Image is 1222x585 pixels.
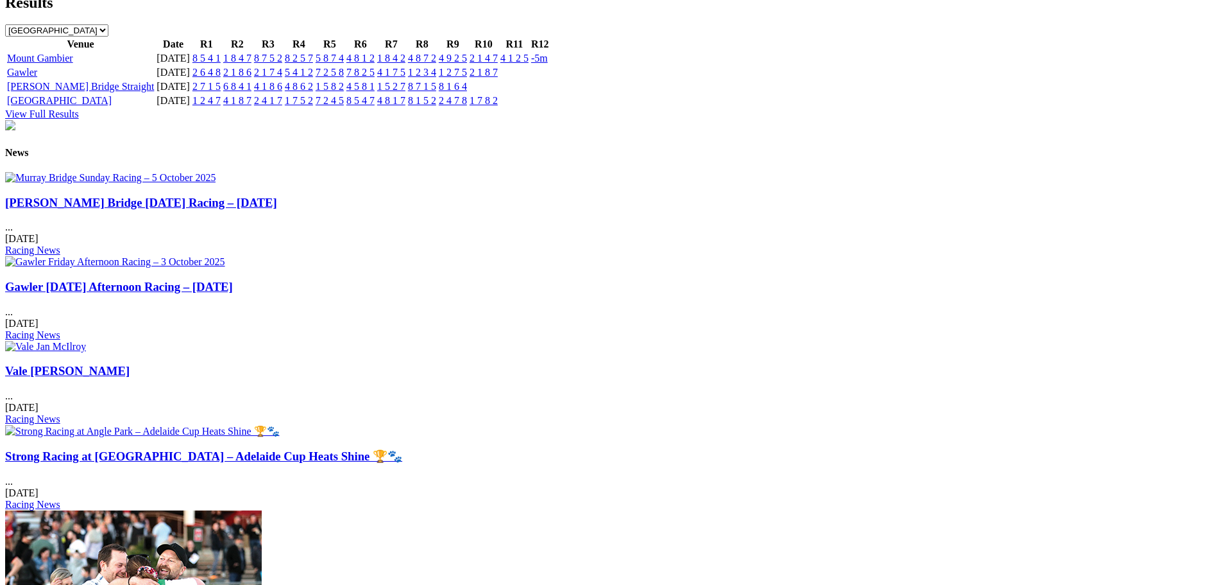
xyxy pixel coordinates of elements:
a: 4 5 8 1 [346,81,375,92]
a: Strong Racing at [GEOGRAPHIC_DATA] – Adelaide Cup Heats Shine 🏆🐾 [5,450,402,463]
th: R5 [315,38,344,51]
img: Strong Racing at Angle Park – Adelaide Cup Heats Shine 🏆🐾 [5,425,280,437]
span: [DATE] [5,402,38,413]
th: R4 [284,38,314,51]
img: Murray Bridge Sunday Racing – 5 October 2025 [5,172,216,184]
a: [PERSON_NAME] Bridge [DATE] Racing – [DATE] [5,196,277,209]
th: R2 [223,38,252,51]
span: [DATE] [5,318,38,329]
a: 1 2 4 7 [192,95,221,106]
span: [DATE] [5,233,38,244]
a: 2 1 8 6 [223,67,251,78]
th: R12 [530,38,550,51]
a: Gawler [7,67,37,78]
a: 2 1 7 4 [254,67,282,78]
th: R6 [346,38,375,51]
th: R1 [192,38,221,51]
a: View Full Results [5,109,79,119]
a: 8 7 5 2 [254,53,282,64]
a: [GEOGRAPHIC_DATA] [7,95,112,106]
a: 4 9 2 5 [439,53,467,64]
a: 1 2 7 5 [439,67,467,78]
h4: News [5,147,1217,159]
a: 8 5 4 1 [192,53,221,64]
a: 1 7 5 2 [285,95,313,106]
th: Venue [6,38,155,51]
a: 2 1 8 7 [470,67,498,78]
a: 8 1 6 4 [439,81,467,92]
a: 4 8 7 2 [408,53,436,64]
a: 2 1 4 7 [470,53,498,64]
a: 7 2 4 5 [316,95,344,106]
a: 1 8 4 2 [377,53,405,64]
div: ... [5,196,1217,257]
a: Gawler [DATE] Afternoon Racing – [DATE] [5,280,233,293]
img: chasers_homepage.jpg [5,120,15,130]
a: Racing News [5,499,60,510]
a: 1 5 2 7 [377,81,405,92]
a: 2 7 1 5 [192,81,221,92]
a: Vale [PERSON_NAME] [5,364,130,378]
th: R7 [377,38,406,51]
a: 8 2 5 7 [285,53,313,64]
th: R8 [407,38,437,51]
a: 4 1 8 6 [254,81,282,92]
a: 7 2 5 8 [316,67,344,78]
a: 4 1 2 5 [500,53,529,64]
a: 8 5 4 7 [346,95,375,106]
th: R3 [253,38,283,51]
th: R9 [438,38,468,51]
a: 5 4 1 2 [285,67,313,78]
a: 6 8 4 1 [223,81,251,92]
td: [DATE] [156,66,191,79]
a: 1 7 8 2 [470,95,498,106]
a: 7 8 2 5 [346,67,375,78]
img: Gawler Friday Afternoon Racing – 3 October 2025 [5,256,225,268]
a: Racing News [5,329,60,340]
img: Vale Jan McIlroy [5,341,86,353]
a: [PERSON_NAME] Bridge Straight [7,81,154,92]
span: [DATE] [5,487,38,498]
a: 4 1 8 7 [223,95,251,106]
td: [DATE] [156,94,191,107]
a: Racing News [5,414,60,424]
a: Mount Gambier [7,53,73,64]
a: 2 4 7 8 [439,95,467,106]
a: 4 8 6 2 [285,81,313,92]
a: 8 7 1 5 [408,81,436,92]
a: 2 4 1 7 [254,95,282,106]
a: 8 1 5 2 [408,95,436,106]
th: R10 [469,38,498,51]
a: 4 8 1 7 [377,95,405,106]
a: 4 8 1 2 [346,53,375,64]
a: -5m [531,53,548,64]
div: ... [5,450,1217,511]
div: ... [5,364,1217,425]
a: 5 8 7 4 [316,53,344,64]
a: 2 6 4 8 [192,67,221,78]
div: ... [5,280,1217,341]
th: R11 [500,38,529,51]
a: 4 1 7 5 [377,67,405,78]
a: 1 5 8 2 [316,81,344,92]
td: [DATE] [156,52,191,65]
a: 1 8 4 7 [223,53,251,64]
td: [DATE] [156,80,191,93]
a: 1 2 3 4 [408,67,436,78]
th: Date [156,38,191,51]
a: Racing News [5,245,60,256]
